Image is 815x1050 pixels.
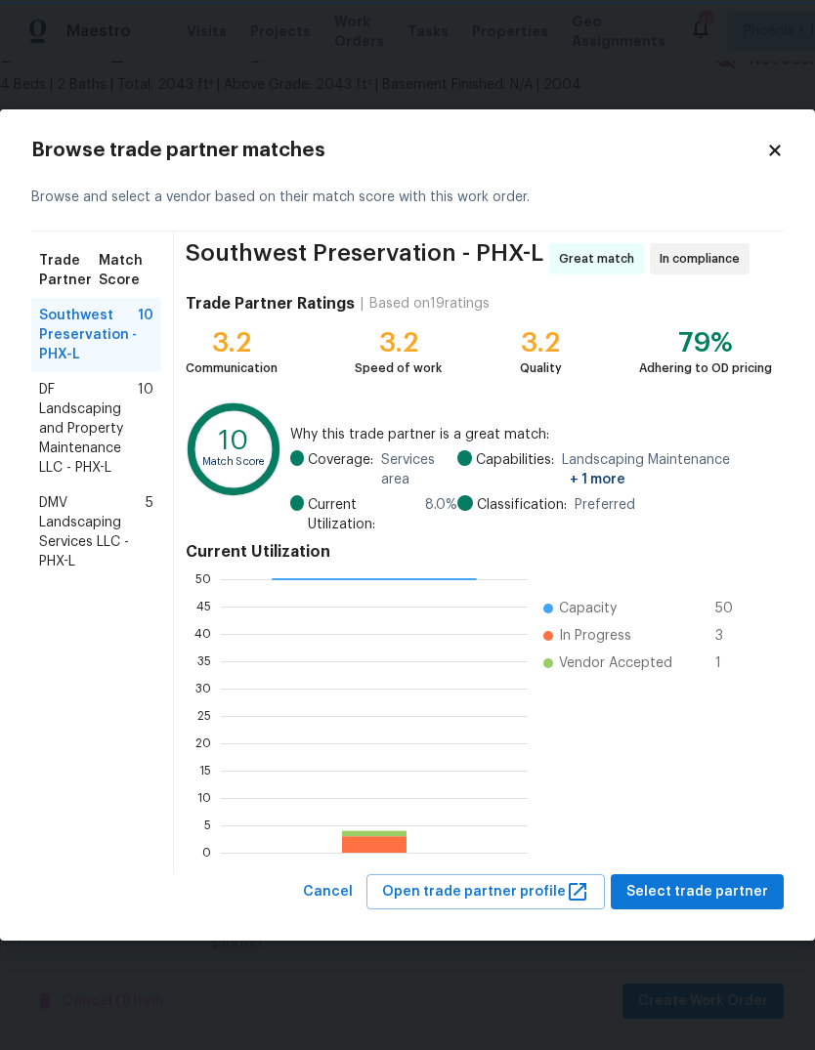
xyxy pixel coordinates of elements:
span: 10 [138,380,153,478]
span: 10 [138,306,153,364]
span: Cancel [303,880,353,904]
div: Speed of work [355,358,442,378]
div: Based on 19 ratings [369,294,490,314]
span: Select trade partner [626,880,768,904]
span: Open trade partner profile [382,880,589,904]
h2: Browse trade partner matches [31,141,766,160]
span: 8.0 % [425,495,457,534]
span: DF Landscaping and Property Maintenance LLC - PHX-L [39,380,138,478]
span: Classification: [477,495,567,515]
span: Landscaping Maintenance [562,450,772,489]
h4: Trade Partner Ratings [186,294,355,314]
div: Communication [186,358,278,378]
span: Southwest Preservation - PHX-L [39,306,138,364]
text: 40 [194,627,211,639]
span: 3 [715,626,747,646]
text: 25 [197,709,211,721]
div: 79% [639,333,772,353]
span: 1 [715,653,747,673]
button: Cancel [295,874,361,910]
span: Services area [381,450,457,489]
span: Capabilities: [476,450,554,489]
text: Match Score [202,457,266,468]
span: Vendor Accepted [559,653,672,673]
span: Great match [559,249,642,269]
span: Current Utilization: [308,495,417,534]
div: 3.2 [520,333,562,353]
span: 50 [715,599,747,618]
span: DMV Landscaping Services LLC - PHX-L [39,493,146,571]
span: Match Score [99,251,153,290]
text: 10 [197,791,211,803]
div: 3.2 [355,333,442,353]
text: 10 [219,428,248,454]
span: Coverage: [308,450,373,489]
span: Why this trade partner is a great match: [290,425,772,444]
span: In Progress [559,626,631,646]
span: In compliance [660,249,748,269]
span: Southwest Preservation - PHX-L [186,243,543,274]
h4: Current Utilization [186,542,772,562]
text: 35 [197,654,211,666]
text: 5 [204,819,211,830]
span: Capacity [559,599,617,618]
div: Browse and select a vendor based on their match score with this work order. [31,164,784,231]
text: 50 [195,572,211,584]
button: Open trade partner profile [366,874,605,910]
text: 45 [196,600,211,611]
text: 0 [202,846,211,858]
div: | [355,294,369,314]
span: Trade Partner [39,251,99,290]
text: 15 [199,764,211,776]
span: + 1 more [570,473,625,486]
text: 30 [195,682,211,693]
div: Quality [520,358,562,378]
div: 3.2 [186,333,278,353]
button: Select trade partner [611,874,784,910]
div: Adhering to OD pricing [639,358,772,378]
text: 20 [195,736,211,748]
span: Preferred [575,495,635,515]
span: 5 [146,493,153,571]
